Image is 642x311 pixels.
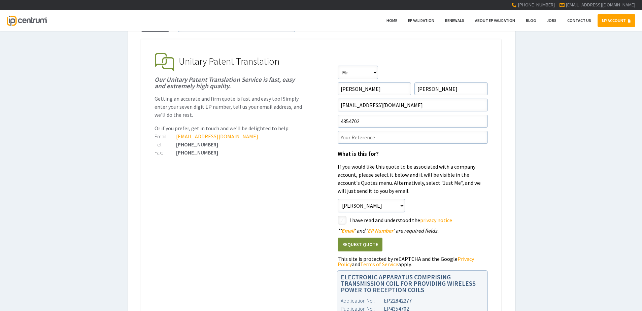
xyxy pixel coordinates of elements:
h1: Our Unitary Patent Translation Service is fast, easy and extremely high quality. [155,76,305,89]
a: IP Centrum [7,10,46,31]
div: Tel: [155,142,176,147]
div: EP22842277 [341,297,484,305]
p: Or if you prefer, get in touch and we'll be delighted to help: [155,124,305,132]
input: EP Number [338,115,488,128]
input: Your Reference [338,131,488,144]
label: styled-checkbox [338,216,346,224]
span: EP Validation [408,18,434,23]
span: Contact Us [567,18,591,23]
a: Contact Us [563,14,596,27]
span: Renewals [445,18,464,23]
input: Email [338,99,488,111]
a: Home [382,14,402,27]
h1: ELECTRONIC APPARATUS COMPRISING TRANSMISSION COIL FOR PROVIDING WIRELESS POWER TO RECEPTION COILS [341,274,484,293]
input: First Name [338,82,411,95]
span: About EP Validation [475,18,515,23]
div: [PHONE_NUMBER] [155,142,305,147]
input: Surname [414,82,488,95]
p: Getting an accurate and firm quote is fast and easy too! Simply enter your seven digit EP number,... [155,95,305,119]
a: EP Validation [404,14,439,27]
div: Application No : [341,297,384,305]
span: Home [386,18,397,23]
div: [PHONE_NUMBER] [155,150,305,155]
a: Jobs [542,14,561,27]
p: If you would like this quote to be associated with a company account, please select it below and ... [338,163,488,195]
a: About EP Validation [471,14,519,27]
div: Email: [155,134,176,139]
button: Request Quote [338,238,382,251]
span: Email [341,227,354,234]
a: [EMAIL_ADDRESS][DOMAIN_NAME] [176,133,258,140]
a: MY ACCOUNT [598,14,635,27]
a: privacy notice [420,217,452,223]
span: Unitary Patent Translation [179,55,279,67]
a: Blog [521,14,540,27]
label: I have read and understood the [349,216,488,224]
a: Privacy Policy [338,255,474,268]
h1: What is this for? [338,151,488,157]
a: Renewals [441,14,469,27]
span: [PHONE_NUMBER] [518,2,555,8]
span: Jobs [547,18,556,23]
div: This site is protected by reCAPTCHA and the Google and apply. [338,256,488,267]
a: Terms of Service [360,261,398,268]
span: Blog [526,18,536,23]
div: ' ' and ' ' are required fields. [338,228,488,233]
a: [EMAIL_ADDRESS][DOMAIN_NAME] [566,2,635,8]
div: Fax: [155,150,176,155]
span: EP Number [368,227,393,234]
